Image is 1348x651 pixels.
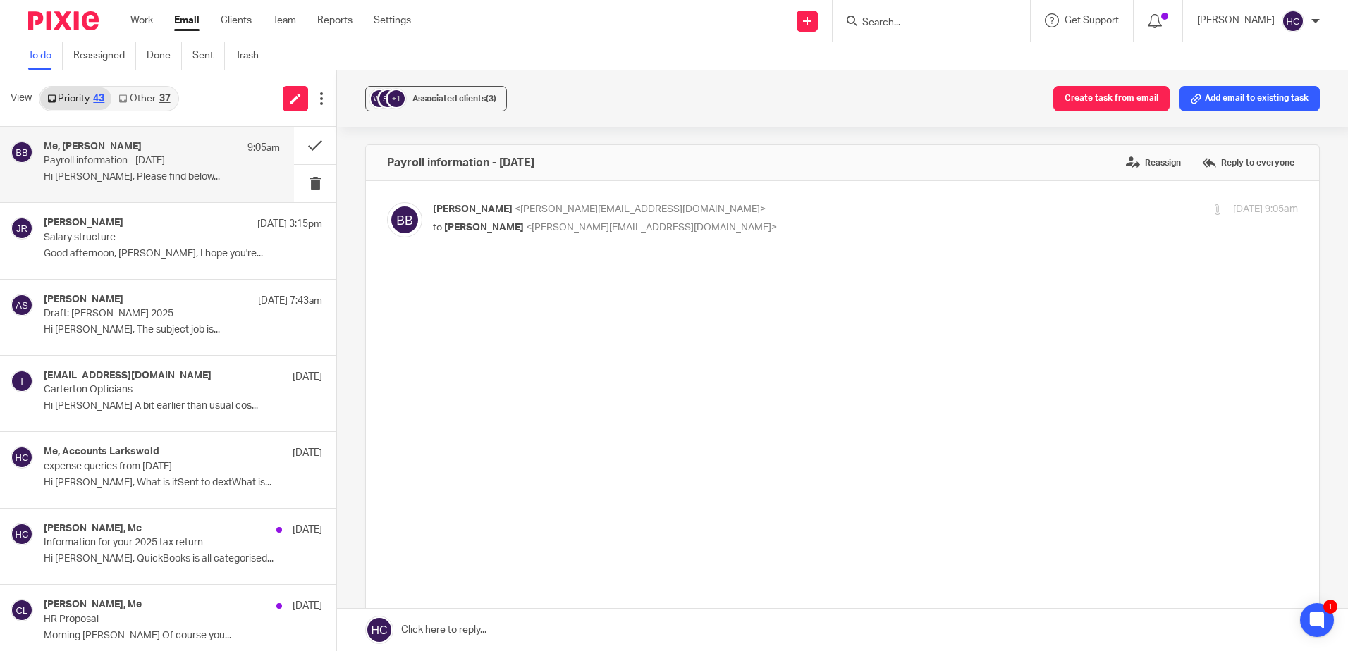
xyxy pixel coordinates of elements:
a: Settings [374,13,411,27]
a: Email [174,13,200,27]
h4: Payroll information - [DATE] [387,156,534,170]
p: [PERSON_NAME] [1197,13,1275,27]
p: Hi [PERSON_NAME], QuickBooks is all categorised... [44,553,322,565]
h4: [PERSON_NAME] [44,294,123,306]
a: Reports [317,13,353,27]
a: Work [130,13,153,27]
div: +1 [388,90,405,107]
span: (3) [486,94,496,103]
p: HR Proposal [44,614,266,626]
img: svg%3E [11,294,33,316]
a: Priority43 [40,87,111,110]
div: 37 [159,94,171,104]
img: svg%3E [369,88,390,109]
a: Done [147,42,182,70]
p: expense queries from [DATE] [44,461,266,473]
p: Salary structure [44,232,266,244]
h4: [PERSON_NAME], Me [44,523,142,535]
p: Hi [PERSON_NAME], The subject job is... [44,324,322,336]
p: [DATE] 3:15pm [257,217,322,231]
h4: [PERSON_NAME] [44,217,123,229]
p: [DATE] 7:43am [258,294,322,308]
p: [DATE] [293,446,322,460]
img: svg%3E [387,202,422,237]
a: Clients [221,13,252,27]
p: Payroll information - [DATE] [44,155,233,167]
span: <[PERSON_NAME][EMAIL_ADDRESS][DOMAIN_NAME]> [526,223,777,232]
a: To do [28,42,63,70]
input: Search [861,17,988,30]
p: [DATE] [293,370,322,384]
div: 1 [1323,600,1337,614]
p: 9:05am [247,141,280,155]
h4: [PERSON_NAME], Me [44,599,142,611]
span: [PERSON_NAME] [444,223,524,232]
a: Other37 [111,87,177,110]
p: [DATE] 9:05am [1233,202,1298,217]
a: Reassigned [73,42,136,70]
span: <[PERSON_NAME][EMAIL_ADDRESS][DOMAIN_NAME]> [515,204,766,214]
button: Create task from email [1053,86,1170,111]
p: Hi [PERSON_NAME], Please find below... [44,171,280,183]
h4: [EMAIL_ADDRESS][DOMAIN_NAME] [44,370,212,382]
h4: Me, Accounts Larkswold [44,446,159,458]
span: Get Support [1065,15,1119,25]
img: svg%3E [11,599,33,621]
span: [PERSON_NAME] [433,204,513,214]
p: Hi [PERSON_NAME], What is itSent to dextWhat is... [44,477,322,489]
a: Team [273,13,296,27]
img: svg%3E [11,446,33,469]
img: svg%3E [377,88,398,109]
span: View [11,91,32,106]
img: svg%3E [1282,10,1304,32]
p: Hi [PERSON_NAME] A bit earlier than usual cos... [44,400,322,412]
h4: Me, [PERSON_NAME] [44,141,142,153]
p: Carterton Opticians [44,384,266,396]
button: +1 Associated clients(3) [365,86,507,111]
p: Morning [PERSON_NAME] Of course you... [44,630,322,642]
a: Sent [192,42,225,70]
img: svg%3E [11,141,33,163]
img: svg%3E [11,523,33,545]
p: [DATE] [293,523,322,537]
p: Draft: [PERSON_NAME] 2025 [44,308,266,320]
p: Information for your 2025 tax return [44,537,266,549]
button: Add email to existing task [1179,86,1320,111]
p: Good afternoon, [PERSON_NAME], I hope you're... [44,248,322,260]
span: to [433,223,442,232]
img: svg%3E [11,217,33,240]
a: Trash [235,42,269,70]
p: [DATE] [293,599,322,613]
label: Reassign [1122,152,1184,173]
img: Pixie [28,11,99,30]
div: 43 [93,94,104,104]
img: svg%3E [11,370,33,392]
label: Reply to everyone [1199,152,1298,173]
span: Associated clients [412,94,496,103]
